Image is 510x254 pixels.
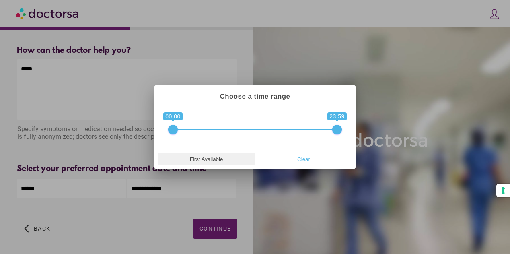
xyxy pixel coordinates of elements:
span: 23:59 [327,112,347,120]
button: Your consent preferences for tracking technologies [496,184,510,197]
button: First Available [158,153,255,165]
button: Clear [255,153,352,165]
span: First Available [160,153,253,165]
strong: Choose a time range [220,93,290,100]
span: Clear [257,153,350,165]
span: 00:00 [163,112,183,120]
